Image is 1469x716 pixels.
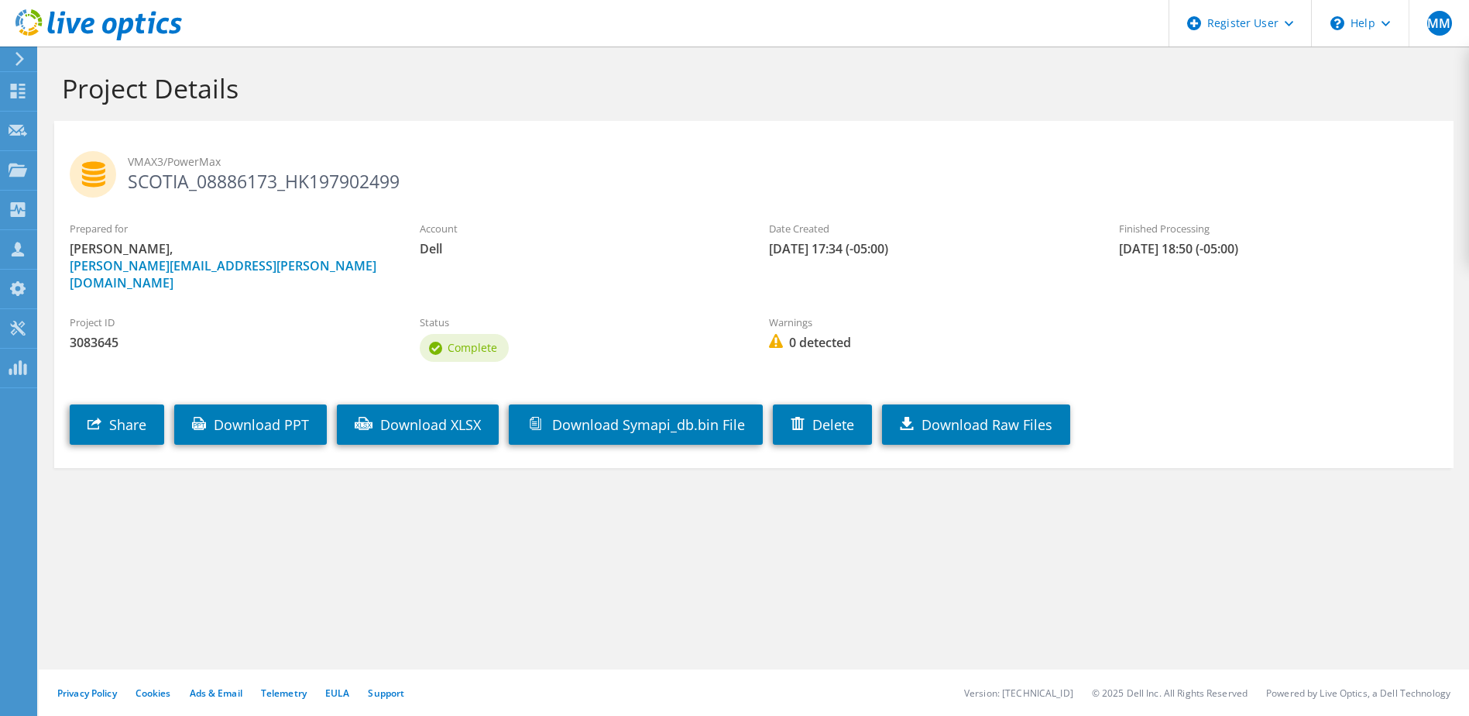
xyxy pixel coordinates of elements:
[1119,240,1438,257] span: [DATE] 18:50 (-05:00)
[190,687,242,700] a: Ads & Email
[325,687,349,700] a: EULA
[1427,11,1452,36] span: MM
[261,687,307,700] a: Telemetry
[1330,16,1344,30] svg: \n
[420,315,739,330] label: Status
[773,404,872,445] a: Delete
[62,72,1438,105] h1: Project Details
[174,404,327,445] a: Download PPT
[70,404,164,445] a: Share
[509,404,763,445] a: Download Symapi_db.bin File
[337,404,499,445] a: Download XLSX
[1092,687,1248,700] li: © 2025 Dell Inc. All Rights Reserved
[769,240,1088,257] span: [DATE] 17:34 (-05:00)
[882,404,1070,445] a: Download Raw Files
[769,315,1088,330] label: Warnings
[1119,221,1438,236] label: Finished Processing
[769,334,1088,351] span: 0 detected
[448,340,497,355] span: Complete
[136,687,171,700] a: Cookies
[70,315,389,330] label: Project ID
[420,240,739,257] span: Dell
[1266,687,1450,700] li: Powered by Live Optics, a Dell Technology
[57,687,117,700] a: Privacy Policy
[368,687,404,700] a: Support
[769,221,1088,236] label: Date Created
[70,151,1438,190] h2: SCOTIA_08886173_HK197902499
[70,334,389,351] span: 3083645
[128,153,1438,170] span: VMAX3/PowerMax
[70,221,389,236] label: Prepared for
[964,687,1073,700] li: Version: [TECHNICAL_ID]
[70,240,389,291] span: [PERSON_NAME],
[70,257,376,291] a: [PERSON_NAME][EMAIL_ADDRESS][PERSON_NAME][DOMAIN_NAME]
[420,221,739,236] label: Account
